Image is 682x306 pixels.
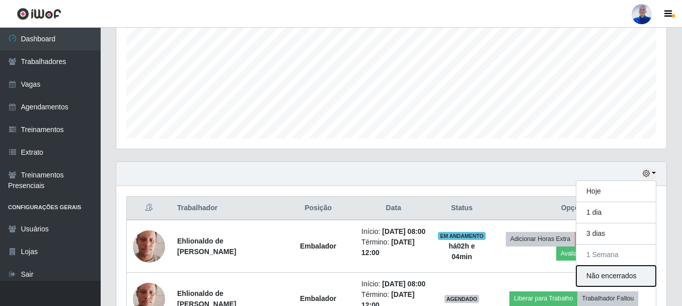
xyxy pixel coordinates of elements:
img: CoreUI Logo [17,8,61,20]
th: Data [355,197,431,220]
li: Término: [361,237,425,258]
strong: Embalador [300,294,336,302]
button: 1 dia [576,202,656,223]
th: Opções [492,197,656,220]
button: Trabalhador Faltou [577,291,638,305]
button: Liberar para Trabalho [509,291,577,305]
button: Adicionar Horas Extra [506,232,575,246]
li: Início: [361,279,425,289]
time: [DATE] 08:00 [382,280,425,288]
span: AGENDADO [444,295,480,303]
button: Hoje [576,181,656,202]
button: 1 Semana [576,244,656,266]
li: Início: [361,226,425,237]
button: 3 dias [576,223,656,244]
strong: há 02 h e 04 min [448,242,475,261]
span: EM ANDAMENTO [438,232,486,240]
button: Avaliação [556,247,592,261]
time: [DATE] 08:00 [382,227,425,235]
button: Não encerrados [576,266,656,286]
th: Trabalhador [171,197,281,220]
th: Status [431,197,492,220]
strong: Ehlionaldo de [PERSON_NAME] [177,237,236,256]
th: Posição [281,197,355,220]
img: 1675087680149.jpeg [133,218,165,275]
strong: Embalador [300,242,336,250]
button: Forçar Encerramento [575,232,642,246]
